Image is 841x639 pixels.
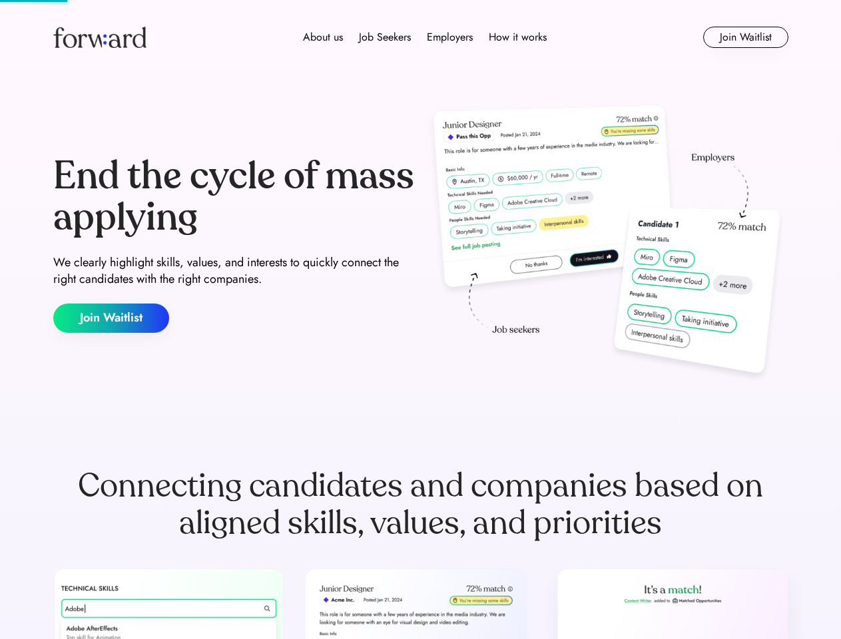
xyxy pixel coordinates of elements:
div: Connecting candidates and companies based on aligned skills, values, and priorities [53,467,788,542]
img: hero-image.png [426,101,788,387]
button: Join Waitlist [703,27,788,48]
div: Job Seekers [359,29,411,45]
div: End the cycle of mass applying [53,156,416,238]
div: About us [303,29,343,45]
img: Forward logo [53,27,146,48]
div: How it works [489,29,547,45]
div: Employers [427,29,473,45]
div: We clearly highlight skills, values, and interests to quickly connect the right candidates with t... [53,254,416,288]
button: Join Waitlist [53,304,169,333]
